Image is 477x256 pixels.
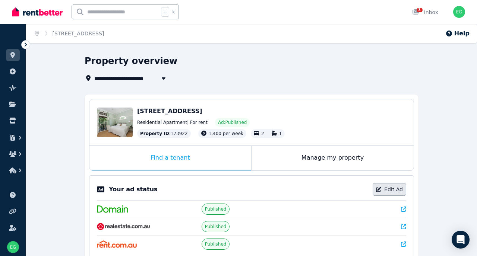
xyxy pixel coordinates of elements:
p: Your ad status [109,185,157,194]
span: Residential Apartment | For rent [137,119,208,125]
img: RealEstate.com.au [97,223,150,230]
span: k [172,9,175,15]
h1: Property overview [85,55,177,67]
span: Published [205,206,227,212]
div: Inbox [412,9,438,16]
a: Edit Ad [373,183,406,196]
img: emma garrett [453,6,465,18]
button: Help [445,29,470,38]
div: Manage my property [252,146,414,170]
span: Published [205,224,227,230]
span: 1,400 per week [209,131,243,136]
div: Open Intercom Messenger [452,231,470,249]
div: Find a tenant [89,146,251,170]
img: RentBetter [12,6,63,17]
span: Published [205,241,227,247]
span: 2 [261,131,264,136]
span: 3 [417,8,423,12]
img: Rent.com.au [97,240,137,248]
span: Ad: Published [218,119,247,125]
span: [STREET_ADDRESS] [137,108,202,115]
img: emma garrett [7,241,19,253]
img: Domain.com.au [97,205,128,213]
span: 1 [279,131,282,136]
span: Property ID [140,131,169,137]
nav: Breadcrumb [26,24,113,43]
div: : 173922 [137,129,191,138]
a: [STREET_ADDRESS] [53,31,104,36]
